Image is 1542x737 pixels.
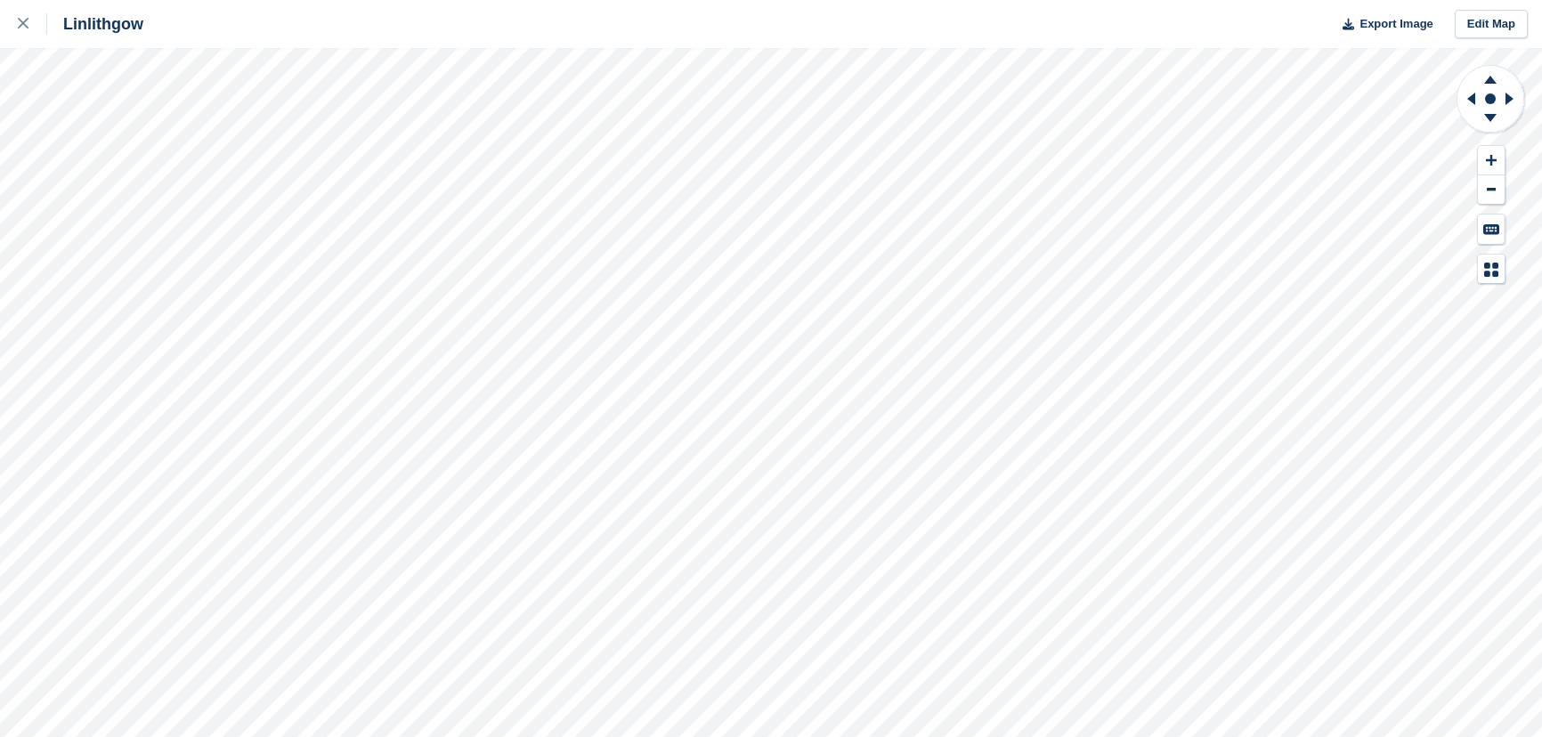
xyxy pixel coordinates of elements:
a: Edit Map [1455,10,1528,39]
button: Keyboard Shortcuts [1478,215,1505,244]
button: Zoom Out [1478,175,1505,205]
div: Linlithgow [47,13,143,35]
button: Export Image [1332,10,1433,39]
span: Export Image [1359,15,1432,33]
button: Zoom In [1478,146,1505,175]
button: Map Legend [1478,255,1505,284]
